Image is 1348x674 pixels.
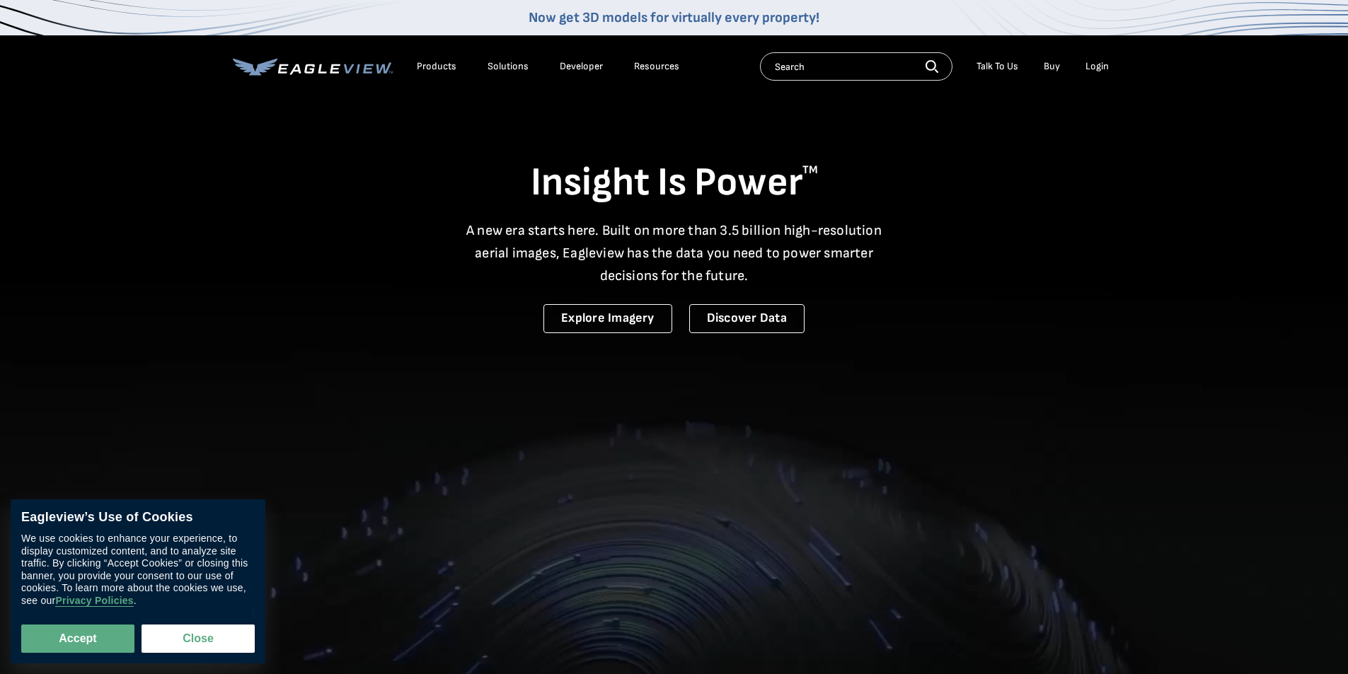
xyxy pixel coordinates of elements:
[55,595,133,607] a: Privacy Policies
[233,158,1116,208] h1: Insight Is Power
[488,60,529,73] div: Solutions
[977,60,1018,73] div: Talk To Us
[760,52,952,81] input: Search
[634,60,679,73] div: Resources
[21,533,255,607] div: We use cookies to enhance your experience, to display customized content, and to analyze site tra...
[1085,60,1109,73] div: Login
[560,60,603,73] a: Developer
[417,60,456,73] div: Products
[543,304,672,333] a: Explore Imagery
[458,219,891,287] p: A new era starts here. Built on more than 3.5 billion high-resolution aerial images, Eagleview ha...
[142,624,255,653] button: Close
[21,624,134,653] button: Accept
[21,510,255,525] div: Eagleview’s Use of Cookies
[529,9,819,26] a: Now get 3D models for virtually every property!
[802,163,818,177] sup: TM
[689,304,805,333] a: Discover Data
[1044,60,1060,73] a: Buy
